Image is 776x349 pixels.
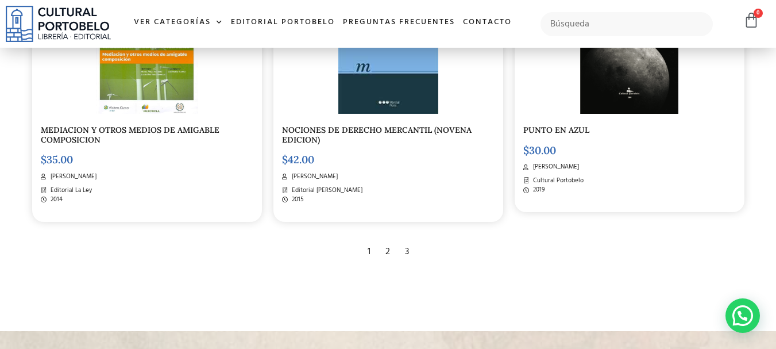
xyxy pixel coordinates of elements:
[523,125,589,135] a: PUNTO EN AZUL
[289,172,338,182] span: [PERSON_NAME]
[41,153,47,166] span: $
[754,9,763,18] span: 0
[362,239,376,264] div: 1
[130,10,227,35] a: Ver Categorías
[48,195,63,205] span: 2014
[289,186,362,195] span: Editorial [PERSON_NAME]
[339,10,459,35] a: Preguntas frecuentes
[48,186,92,195] span: Editorial La Ley
[530,162,579,172] span: [PERSON_NAME]
[523,144,556,157] bdi: 30.00
[282,125,472,145] a: NOCIONES DE DERECHO MERCANTIL (NOVENA EDICION)
[282,153,288,166] span: $
[399,239,415,264] div: 3
[459,10,516,35] a: Contacto
[41,153,73,166] bdi: 35.00
[541,12,713,36] input: Búsqueda
[380,239,396,264] div: 2
[530,176,584,186] span: Cultural Portobelo
[282,153,314,166] bdi: 42.00
[41,125,219,145] a: MEDIACION Y OTROS MEDIOS DE AMIGABLE COMPOSICION
[743,12,759,29] a: 0
[227,10,339,35] a: Editorial Portobelo
[725,298,760,333] div: Contactar por WhatsApp
[523,144,529,157] span: $
[289,195,304,205] span: 2015
[530,185,545,195] span: 2019
[48,172,96,182] span: [PERSON_NAME]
